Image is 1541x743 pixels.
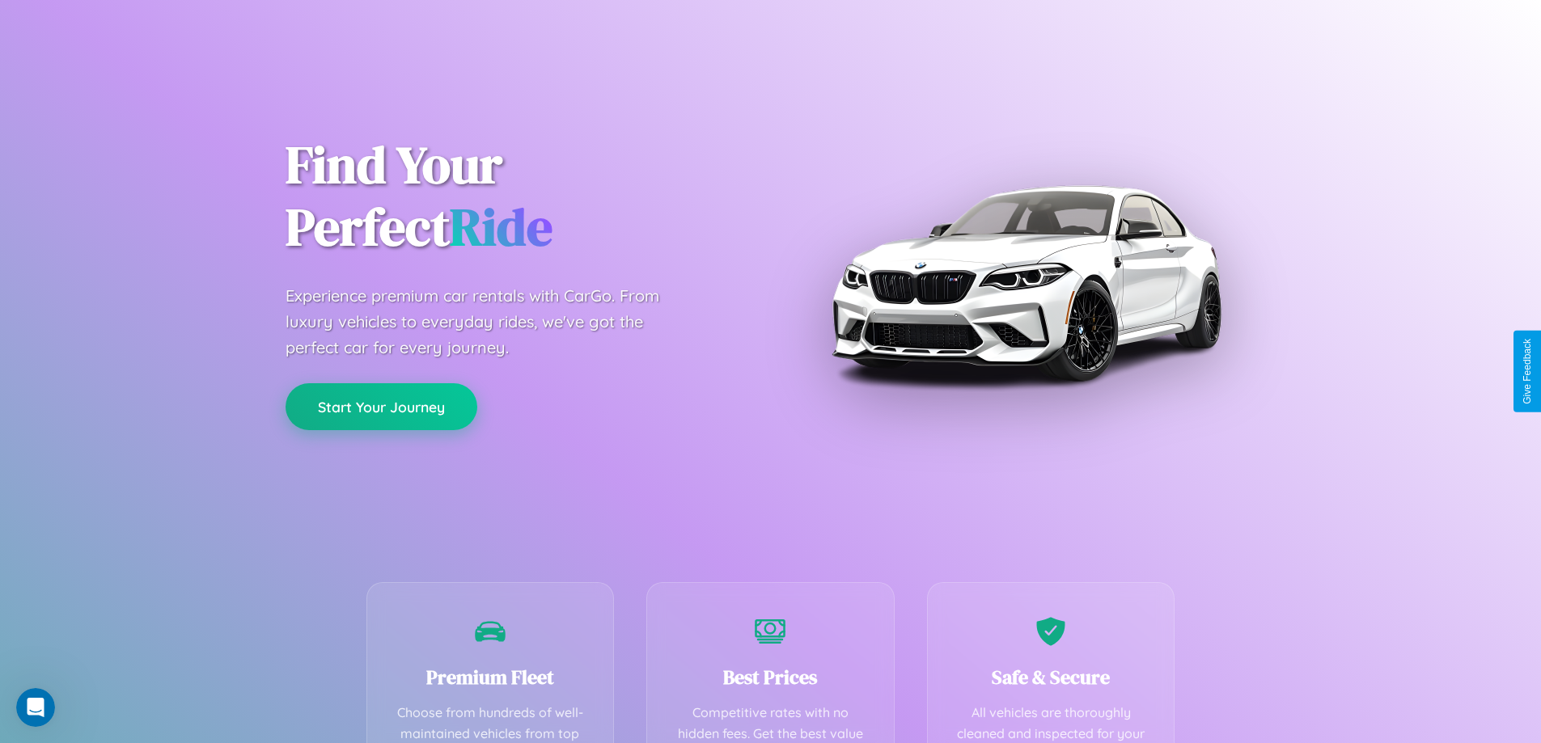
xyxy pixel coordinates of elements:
h3: Best Prices [671,664,870,690]
span: Ride [450,192,552,262]
h3: Premium Fleet [392,664,590,690]
img: Premium BMW car rental vehicle [823,81,1228,485]
h3: Safe & Secure [952,664,1150,690]
iframe: Intercom live chat [16,688,55,727]
div: Give Feedback [1522,339,1533,404]
h1: Find Your Perfect [286,134,747,259]
p: Experience premium car rentals with CarGo. From luxury vehicles to everyday rides, we've got the ... [286,283,690,361]
button: Start Your Journey [286,383,477,430]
